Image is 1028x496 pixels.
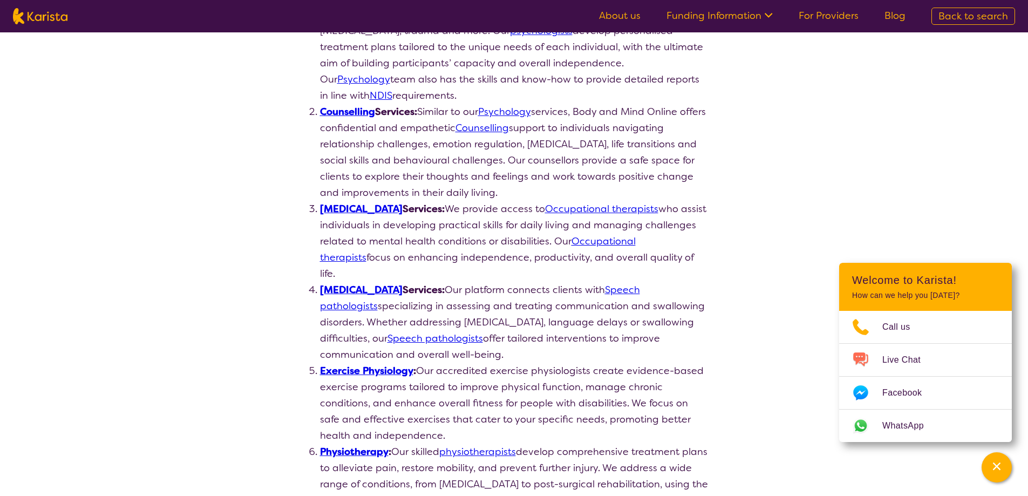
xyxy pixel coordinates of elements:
[320,104,709,201] li: Similar to our services, Body and Mind Online offers confidential and empathetic support to indiv...
[439,445,516,458] a: physiotherapists
[882,319,923,335] span: Call us
[982,452,1012,483] button: Channel Menu
[478,105,531,118] a: Psychology
[839,263,1012,442] div: Channel Menu
[882,352,934,368] span: Live Chat
[320,105,417,118] strong: Services:
[320,282,709,363] li: Our platform connects clients with specializing in assessing and treating communication and swall...
[931,8,1015,25] a: Back to search
[799,9,859,22] a: For Providers
[599,9,641,22] a: About us
[320,105,375,118] a: Counselling
[387,332,483,345] a: Speech pathologists
[320,201,709,282] li: We provide access to who assist individuals in developing practical skills for daily living and m...
[320,364,413,377] a: Exercise Physiology
[320,363,709,444] li: Our accredited exercise physiologists create evidence-based exercise programs tailored to improve...
[545,202,658,215] a: Occupational therapists
[320,283,445,296] strong: Services:
[882,385,935,401] span: Facebook
[884,9,906,22] a: Blog
[320,202,403,215] a: [MEDICAL_DATA]
[320,364,416,377] strong: :
[320,202,445,215] strong: Services:
[852,274,999,287] h2: Welcome to Karista!
[370,89,392,102] a: NDIS
[839,311,1012,442] ul: Choose channel
[13,8,67,24] img: Karista logo
[320,283,403,296] a: [MEDICAL_DATA]
[455,121,509,134] a: Counselling
[839,410,1012,442] a: Web link opens in a new tab.
[320,445,391,458] strong: :
[337,73,390,86] a: Psychology
[852,291,999,300] p: How can we help you [DATE]?
[882,418,937,434] span: WhatsApp
[320,445,389,458] a: Physiotherapy
[938,10,1008,23] span: Back to search
[666,9,773,22] a: Funding Information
